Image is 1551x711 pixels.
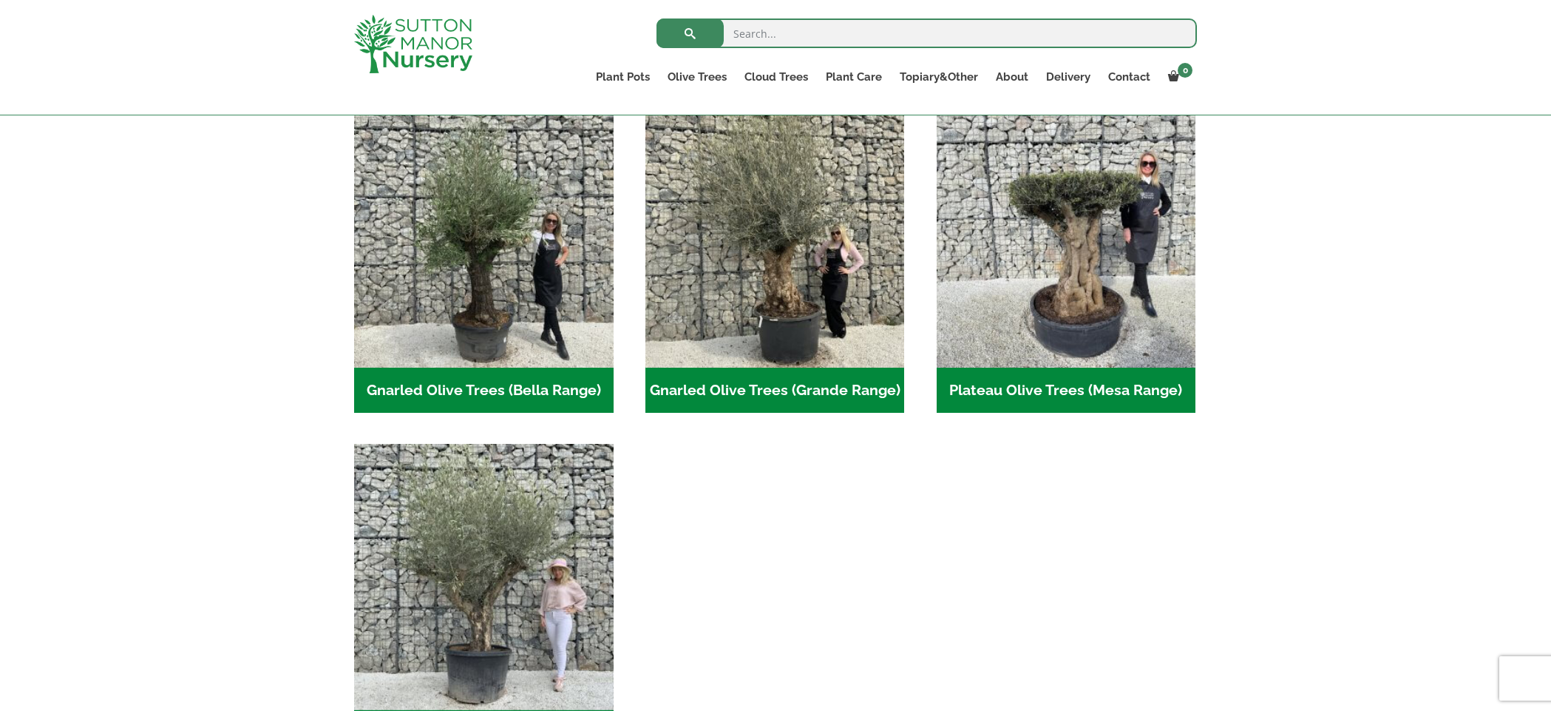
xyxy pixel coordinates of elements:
img: Multi Stem Olives (Arcadia Range) [347,438,620,710]
input: Search... [656,18,1197,48]
span: 0 [1178,63,1192,78]
a: Plant Pots [587,67,659,87]
a: Plant Care [817,67,891,87]
a: Visit product category Gnarled Olive Trees (Grande Range) [645,108,905,413]
a: Topiary&Other [891,67,987,87]
h2: Gnarled Olive Trees (Grande Range) [645,368,905,414]
a: Visit product category Plateau Olive Trees (Mesa Range) [937,108,1196,413]
a: Contact [1099,67,1159,87]
a: Cloud Trees [736,67,817,87]
a: Delivery [1037,67,1099,87]
img: logo [354,15,472,73]
img: Gnarled Olive Trees (Grande Range) [645,108,905,368]
a: 0 [1159,67,1197,87]
img: Plateau Olive Trees (Mesa Range) [937,108,1196,368]
a: Visit product category Gnarled Olive Trees (Bella Range) [354,108,614,413]
a: Olive Trees [659,67,736,87]
a: About [987,67,1037,87]
img: Gnarled Olive Trees (Bella Range) [354,108,614,368]
h2: Gnarled Olive Trees (Bella Range) [354,368,614,414]
h2: Plateau Olive Trees (Mesa Range) [937,368,1196,414]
